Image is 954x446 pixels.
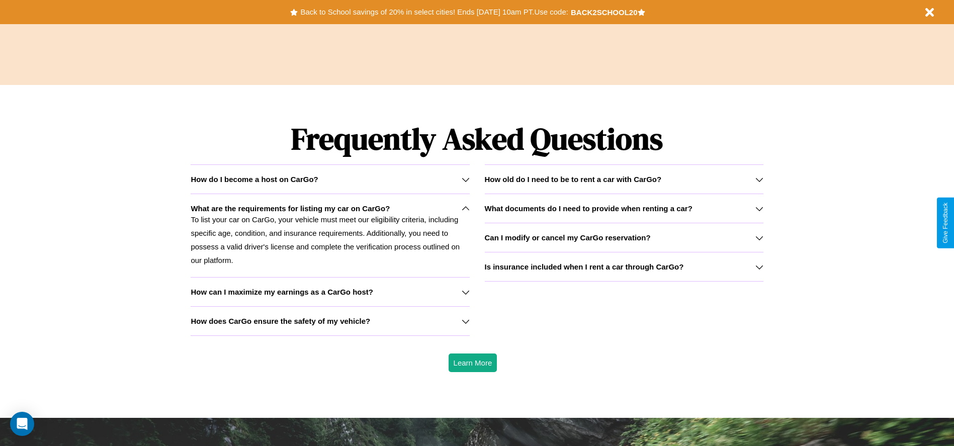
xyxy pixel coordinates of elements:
[191,213,469,267] p: To list your car on CarGo, your vehicle must meet our eligibility criteria, including specific ag...
[485,204,692,213] h3: What documents do I need to provide when renting a car?
[191,175,318,184] h3: How do I become a host on CarGo?
[10,412,34,436] div: Open Intercom Messenger
[485,233,651,242] h3: Can I modify or cancel my CarGo reservation?
[449,353,497,372] button: Learn More
[191,317,370,325] h3: How does CarGo ensure the safety of my vehicle?
[298,5,570,19] button: Back to School savings of 20% in select cities! Ends [DATE] 10am PT.Use code:
[191,288,373,296] h3: How can I maximize my earnings as a CarGo host?
[571,8,638,17] b: BACK2SCHOOL20
[191,113,763,164] h1: Frequently Asked Questions
[942,203,949,243] div: Give Feedback
[485,175,662,184] h3: How old do I need to be to rent a car with CarGo?
[485,262,684,271] h3: Is insurance included when I rent a car through CarGo?
[191,204,390,213] h3: What are the requirements for listing my car on CarGo?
